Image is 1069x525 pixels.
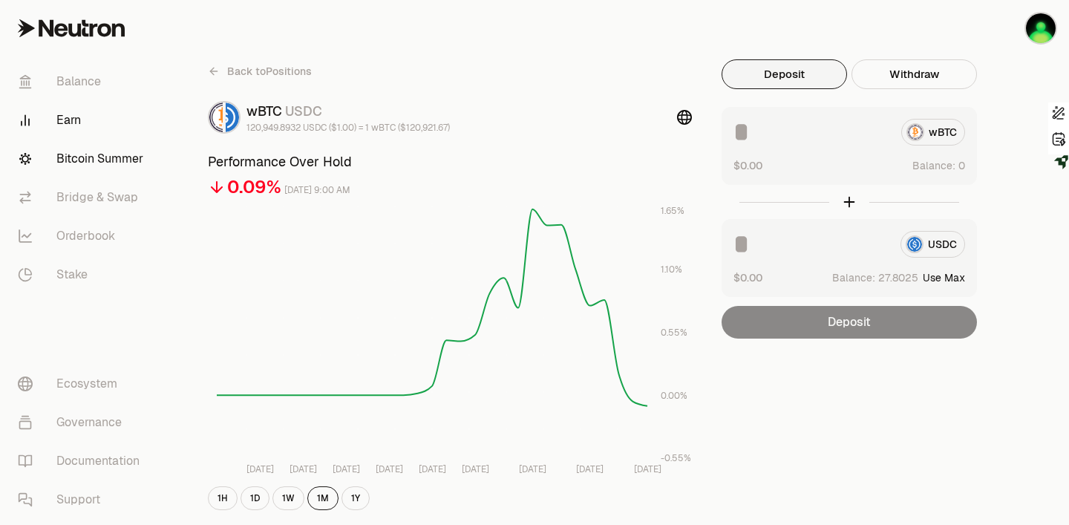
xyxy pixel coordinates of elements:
a: Stake [6,255,160,294]
tspan: 1.65% [661,205,684,217]
tspan: [DATE] [376,463,403,475]
a: Earn [6,101,160,140]
button: Deposit [722,59,847,89]
a: Orderbook [6,217,160,255]
img: luv [1026,13,1056,43]
tspan: 1.10% [661,264,682,275]
a: Documentation [6,442,160,480]
a: Back toPositions [208,59,312,83]
tspan: [DATE] [290,463,317,475]
img: USDC Logo [226,102,239,132]
tspan: [DATE] [634,463,661,475]
button: 1D [241,486,269,510]
span: Back to Positions [227,64,312,79]
a: Support [6,480,160,519]
h3: Performance Over Hold [208,151,692,172]
button: $0.00 [733,157,762,173]
span: Balance: [832,270,875,285]
tspan: [DATE] [246,463,274,475]
div: wBTC [246,101,450,122]
img: wBTC Logo [209,102,223,132]
tspan: [DATE] [462,463,489,475]
tspan: -0.55% [661,452,691,464]
a: Bitcoin Summer [6,140,160,178]
tspan: 0.55% [661,327,687,339]
a: Bridge & Swap [6,178,160,217]
span: Balance: [912,158,955,173]
button: 1Y [341,486,370,510]
button: Use Max [923,270,965,285]
button: 1M [307,486,339,510]
div: [DATE] 9:00 AM [284,182,350,199]
a: Balance [6,62,160,101]
a: Governance [6,403,160,442]
tspan: [DATE] [576,463,604,475]
tspan: 0.00% [661,390,687,402]
button: 1H [208,486,238,510]
a: Ecosystem [6,365,160,403]
tspan: [DATE] [333,463,360,475]
div: 120,949.8932 USDC ($1.00) = 1 wBTC ($120,921.67) [246,122,450,134]
div: 0.09% [227,175,281,199]
button: Withdraw [851,59,977,89]
span: USDC [285,102,322,120]
button: 1W [272,486,304,510]
tspan: [DATE] [419,463,446,475]
button: $0.00 [733,270,762,285]
tspan: [DATE] [519,463,546,475]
